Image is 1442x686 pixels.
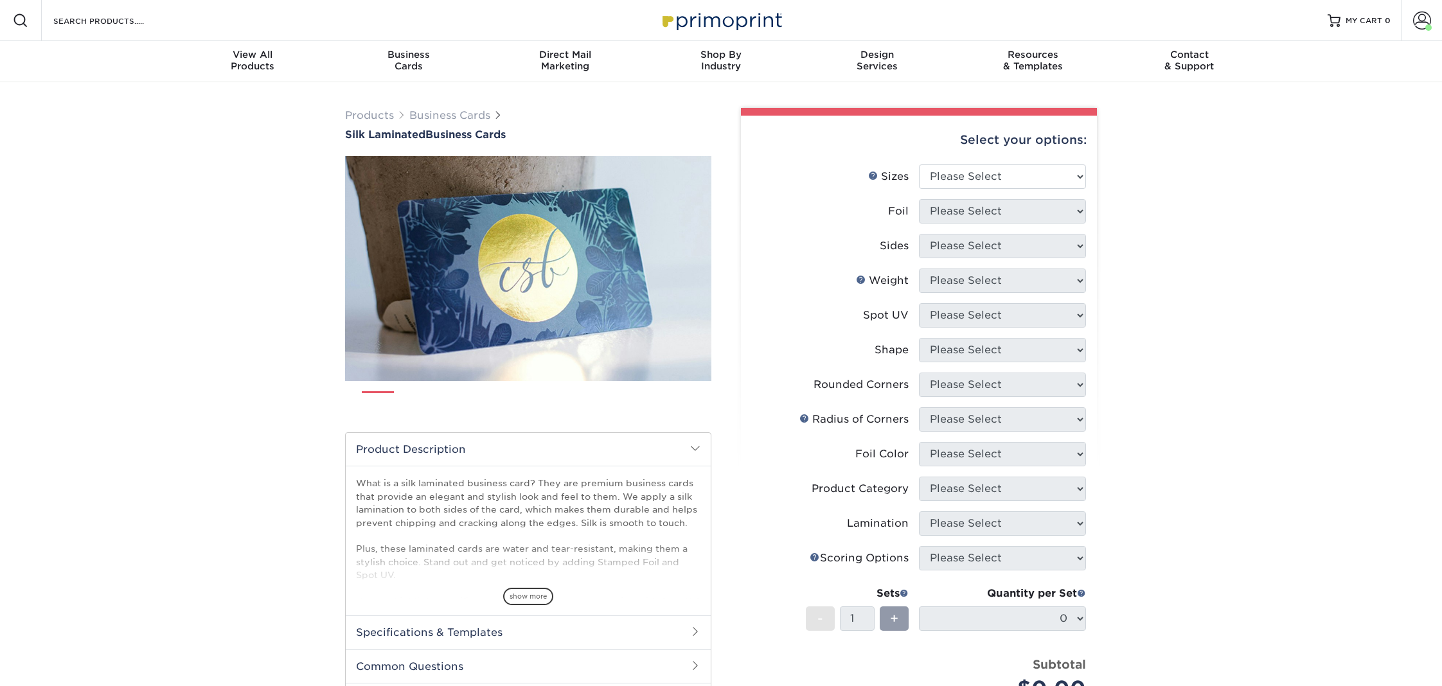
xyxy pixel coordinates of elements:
[847,516,909,531] div: Lamination
[955,49,1111,60] span: Resources
[1111,41,1267,82] a: Contact& Support
[643,41,799,82] a: Shop ByIndustry
[663,386,695,418] img: Business Cards 08
[888,204,909,219] div: Foil
[345,85,711,452] img: Silk Laminated 01
[880,238,909,254] div: Sides
[919,586,1086,601] div: Quantity per Set
[346,433,711,466] h2: Product Description
[817,609,823,628] span: -
[620,386,652,418] img: Business Cards 07
[856,273,909,288] div: Weight
[890,609,898,628] span: +
[751,116,1087,164] div: Select your options:
[814,377,909,392] div: Rounded Corners
[855,446,909,462] div: Foil Color
[362,387,394,419] img: Business Cards 01
[503,588,553,605] span: show more
[491,386,523,418] img: Business Cards 04
[534,386,566,418] img: Business Cards 05
[346,615,711,649] h2: Specifications & Templates
[799,412,909,427] div: Radius of Corners
[175,49,331,72] div: Products
[175,49,331,60] span: View All
[345,128,425,141] span: Silk Laminated
[409,109,490,121] a: Business Cards
[487,49,643,60] span: Direct Mail
[331,49,487,60] span: Business
[868,169,909,184] div: Sizes
[487,49,643,72] div: Marketing
[799,49,955,72] div: Services
[643,49,799,60] span: Shop By
[175,41,331,82] a: View AllProducts
[356,477,700,686] p: What is a silk laminated business card? They are premium business cards that provide an elegant a...
[1033,657,1086,671] strong: Subtotal
[657,6,785,34] img: Primoprint
[1111,49,1267,72] div: & Support
[955,49,1111,72] div: & Templates
[643,49,799,72] div: Industry
[345,128,711,141] a: Silk LaminatedBusiness Cards
[577,386,609,418] img: Business Cards 06
[1111,49,1267,60] span: Contact
[799,49,955,60] span: Design
[955,41,1111,82] a: Resources& Templates
[806,586,909,601] div: Sets
[405,386,437,418] img: Business Cards 02
[812,481,909,497] div: Product Category
[331,41,487,82] a: BusinessCards
[52,13,177,28] input: SEARCH PRODUCTS.....
[1346,15,1382,26] span: MY CART
[810,550,909,566] div: Scoring Options
[345,109,394,121] a: Products
[487,41,643,82] a: Direct MailMarketing
[345,128,711,141] h1: Business Cards
[346,649,711,683] h2: Common Questions
[799,41,955,82] a: DesignServices
[1385,16,1391,25] span: 0
[331,49,487,72] div: Cards
[875,342,909,358] div: Shape
[448,386,480,418] img: Business Cards 03
[863,308,909,323] div: Spot UV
